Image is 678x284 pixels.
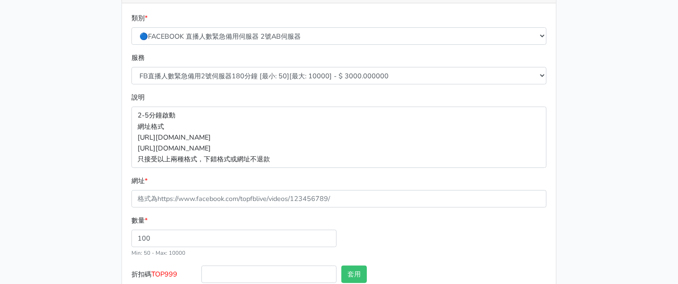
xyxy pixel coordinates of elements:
small: Min: 50 - Max: 10000 [131,249,185,257]
span: TOP999 [151,269,177,279]
label: 類別 [131,13,148,24]
p: 2-5分鐘啟動 網址格式 [URL][DOMAIN_NAME] [URL][DOMAIN_NAME] 只接受以上兩種格式，下錯格式或網址不退款 [131,107,547,167]
button: 套用 [341,266,367,283]
label: 服務 [131,52,145,63]
label: 數量 [131,215,148,226]
label: 網址 [131,175,148,186]
label: 說明 [131,92,145,103]
input: 格式為https://www.facebook.com/topfblive/videos/123456789/ [131,190,547,208]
